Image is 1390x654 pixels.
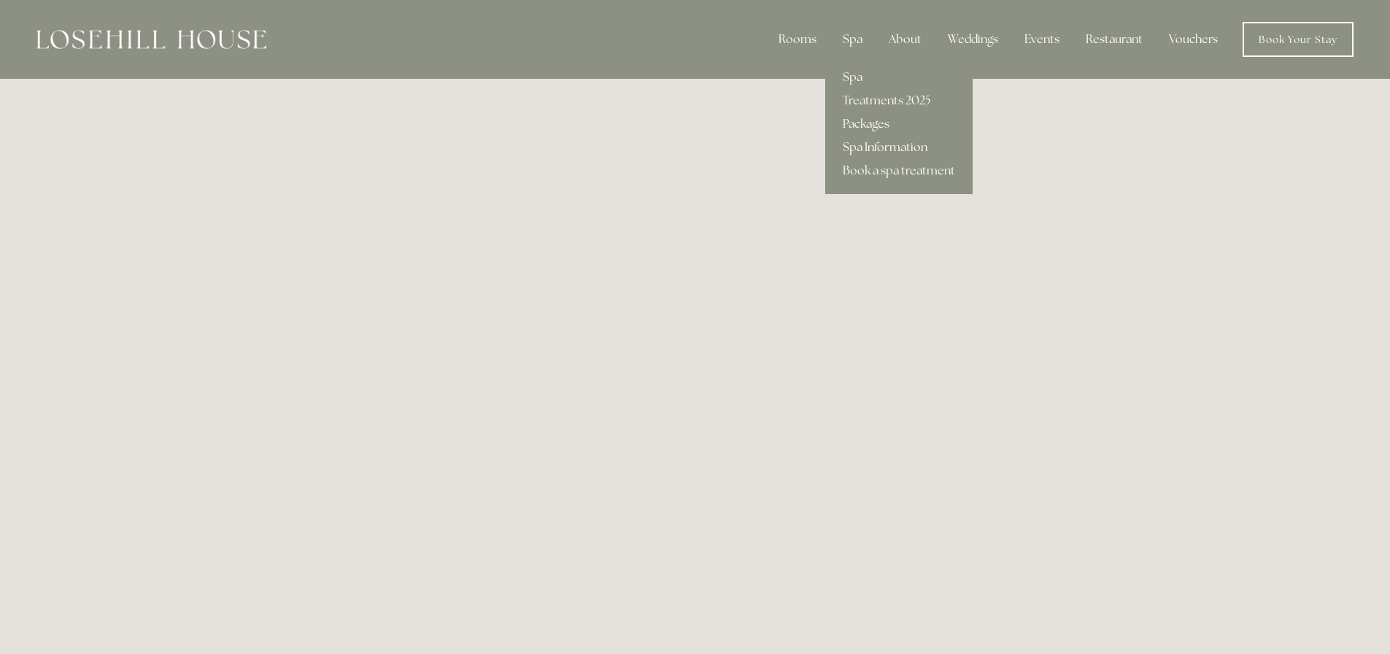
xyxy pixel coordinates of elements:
div: Rooms [767,25,828,54]
a: Spa [825,66,973,89]
img: Losehill House [36,30,266,49]
a: Book a spa treatment [825,159,973,182]
div: Spa [831,25,874,54]
a: Treatments 2025 [825,89,973,112]
div: About [877,25,933,54]
div: Weddings [936,25,1010,54]
a: Packages [825,112,973,136]
div: Events [1013,25,1071,54]
div: Restaurant [1074,25,1154,54]
a: Vouchers [1157,25,1229,54]
a: Book Your Stay [1243,22,1354,57]
a: Spa Information [825,136,973,159]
